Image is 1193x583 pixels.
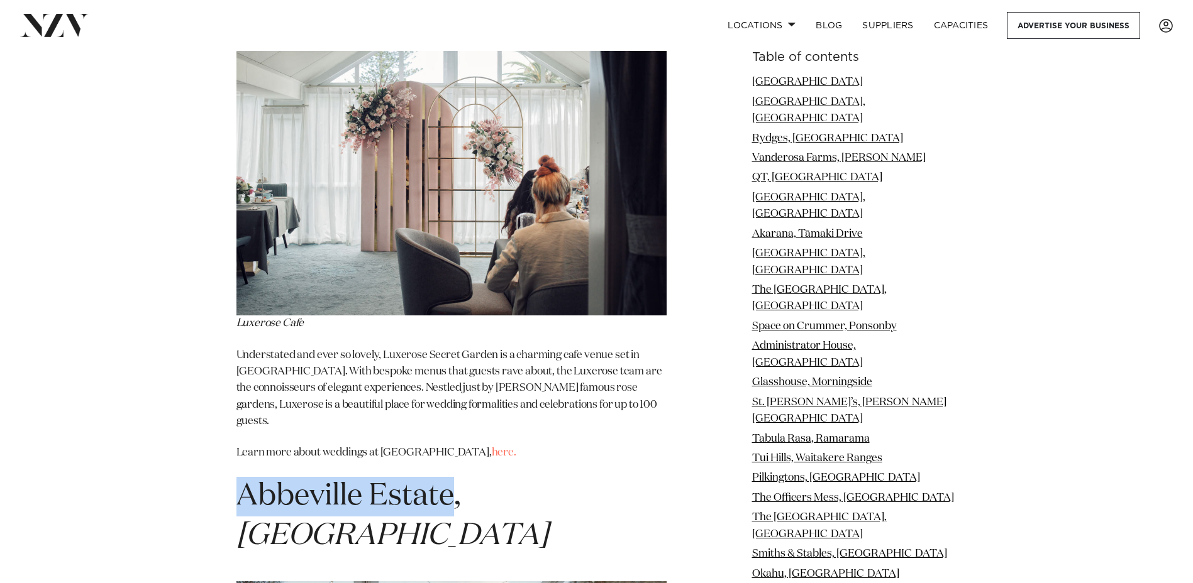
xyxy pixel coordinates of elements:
[752,192,865,219] a: [GEOGRAPHIC_DATA], [GEOGRAPHIC_DATA]
[752,77,863,87] a: [GEOGRAPHIC_DATA]
[236,481,548,551] span: Abbeville Estate,
[752,377,872,388] a: Glasshouse, Morningside
[752,248,865,275] a: [GEOGRAPHIC_DATA], [GEOGRAPHIC_DATA]
[752,133,903,143] a: Rydges, [GEOGRAPHIC_DATA]
[752,172,882,183] a: QT, [GEOGRAPHIC_DATA]
[236,445,667,461] p: Learn more about weddings at [GEOGRAPHIC_DATA],
[752,433,870,444] a: Tabula Rasa, Ramarama
[852,12,923,39] a: SUPPLIERS
[236,347,667,430] p: Understated and ever so lovely, Luxerose Secret Garden is a charming cafe venue set in [GEOGRAPHI...
[752,512,887,539] a: The [GEOGRAPHIC_DATA], [GEOGRAPHIC_DATA]
[752,153,926,163] a: Vanderosa Farms, [PERSON_NAME]
[718,12,806,39] a: Locations
[752,51,957,64] h6: Table of contents
[924,12,999,39] a: Capacities
[1007,12,1140,39] a: Advertise your business
[752,321,897,332] a: Space on Crummer, Ponsonby
[236,318,304,329] em: Luxerose Cafe
[752,229,863,239] a: Akarana, Tāmaki Drive
[752,341,863,368] a: Administrator House, [GEOGRAPHIC_DATA]
[752,285,887,312] a: The [GEOGRAPHIC_DATA], [GEOGRAPHIC_DATA]
[752,472,920,483] a: Pilkingtons, [GEOGRAPHIC_DATA]
[492,447,516,458] a: here.
[752,453,882,464] a: Tui Hills, Waitakere Ranges
[20,14,89,36] img: nzv-logo.png
[752,96,865,123] a: [GEOGRAPHIC_DATA], [GEOGRAPHIC_DATA]
[752,548,947,559] a: Smiths & Stables, [GEOGRAPHIC_DATA]
[236,521,548,551] em: [GEOGRAPHIC_DATA]
[752,493,954,503] a: The Officers Mess, [GEOGRAPHIC_DATA]
[752,396,946,423] a: St. [PERSON_NAME]’s, [PERSON_NAME][GEOGRAPHIC_DATA]
[752,568,899,579] a: Okahu, [GEOGRAPHIC_DATA]
[806,12,852,39] a: BLOG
